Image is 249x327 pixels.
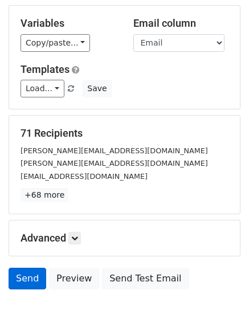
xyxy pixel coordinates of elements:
[21,232,228,244] h5: Advanced
[49,268,99,289] a: Preview
[21,127,228,140] h5: 71 Recipients
[21,34,90,52] a: Copy/paste...
[21,188,68,202] a: +68 more
[82,80,112,97] button: Save
[9,268,46,289] a: Send
[133,17,229,30] h5: Email column
[21,63,70,75] a: Templates
[21,80,64,97] a: Load...
[21,172,148,181] small: [EMAIL_ADDRESS][DOMAIN_NAME]
[21,146,208,155] small: [PERSON_NAME][EMAIL_ADDRESS][DOMAIN_NAME]
[21,17,116,30] h5: Variables
[21,159,208,167] small: [PERSON_NAME][EMAIL_ADDRESS][DOMAIN_NAME]
[192,272,249,327] iframe: Chat Widget
[102,268,189,289] a: Send Test Email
